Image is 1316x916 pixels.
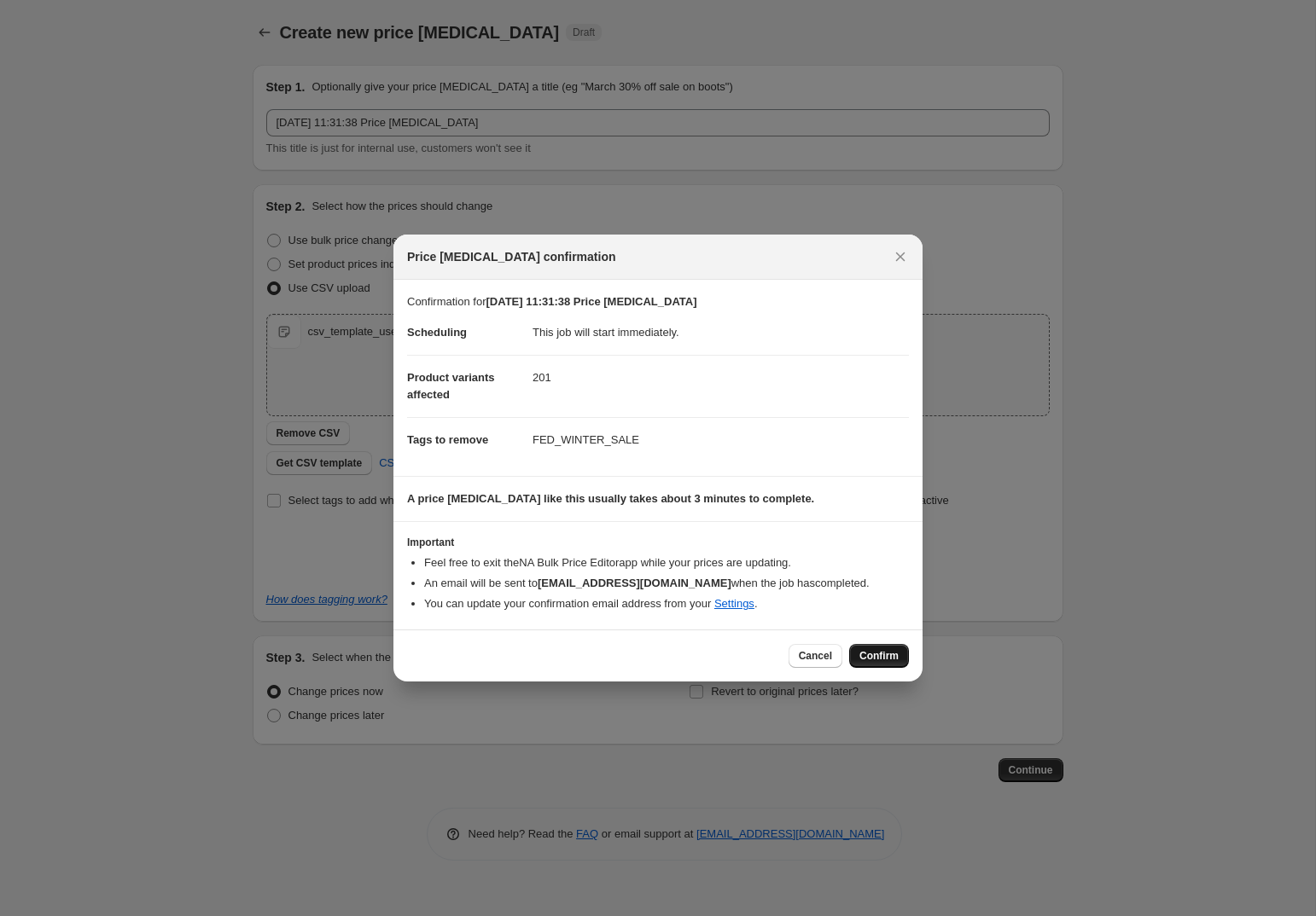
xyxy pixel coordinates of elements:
[424,554,909,571] li: Feel free to exit the NA Bulk Price Editor app while your prices are updating.
[407,371,495,401] span: Product variants affected
[533,355,909,400] dd: 201
[799,649,832,663] span: Cancel
[849,644,909,668] button: Confirm
[407,248,616,265] span: Price [MEDICAL_DATA] confirmation
[789,644,842,668] button: Cancel
[888,245,912,269] button: Close
[859,649,899,663] span: Confirm
[424,595,909,612] li: You can update your confirmation email address from your .
[407,326,467,339] span: Scheduling
[533,310,909,355] dd: This job will start immediately.
[407,492,814,505] b: A price [MEDICAL_DATA] like this usually takes about 3 minutes to complete.
[714,597,754,610] a: Settings
[486,295,696,308] b: [DATE] 11:31:38 Price [MEDICAL_DATA]
[424,575,909,592] li: An email will be sent to when the job has completed .
[407,536,909,549] h3: Important
[533,417,909,462] dd: FED_WINTER_SALE
[407,433,488,446] span: Tags to remove
[538,577,731,589] b: [EMAIL_ADDRESS][DOMAIN_NAME]
[407,293,909,310] p: Confirmation for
